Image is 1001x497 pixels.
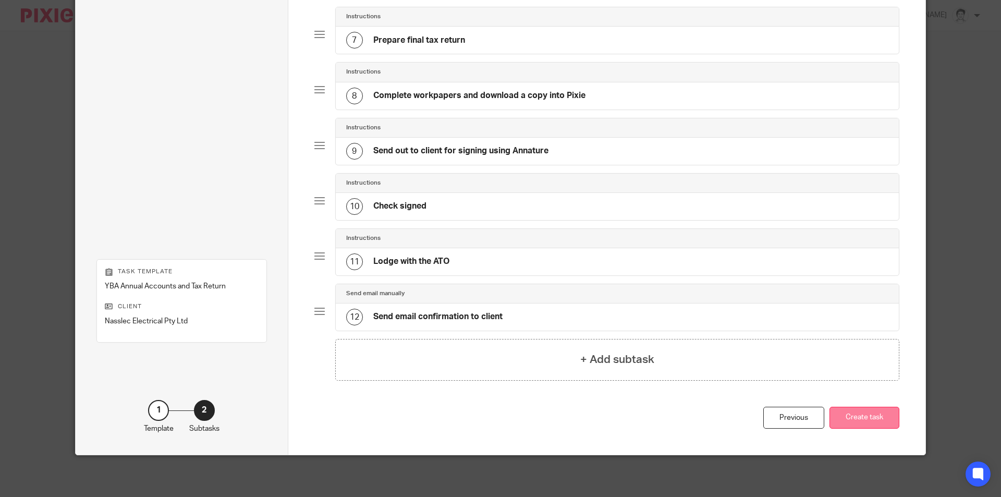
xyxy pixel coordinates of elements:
[346,309,363,325] div: 12
[346,68,381,76] h4: Instructions
[373,256,449,267] h4: Lodge with the ATO
[346,289,405,298] h4: Send email manually
[580,351,654,368] h4: + Add subtask
[105,316,259,326] p: Nasslec Electrical Pty Ltd
[144,423,174,434] p: Template
[346,234,381,243] h4: Instructions
[346,198,363,215] div: 10
[346,13,381,21] h4: Instructions
[148,400,169,421] div: 1
[373,311,503,322] h4: Send email confirmation to client
[105,281,259,292] p: YBA Annual Accounts and Tax Return
[346,179,381,187] h4: Instructions
[346,88,363,104] div: 8
[189,423,219,434] p: Subtasks
[373,35,465,46] h4: Prepare final tax return
[373,90,585,101] h4: Complete workpapers and download a copy into Pixie
[829,407,899,429] button: Create task
[373,201,426,212] h4: Check signed
[346,253,363,270] div: 11
[346,143,363,160] div: 9
[105,302,259,311] p: Client
[763,407,824,429] div: Previous
[105,268,259,276] p: Task template
[346,32,363,49] div: 7
[194,400,215,421] div: 2
[373,146,548,156] h4: Send out to client for signing using Annature
[346,124,381,132] h4: Instructions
